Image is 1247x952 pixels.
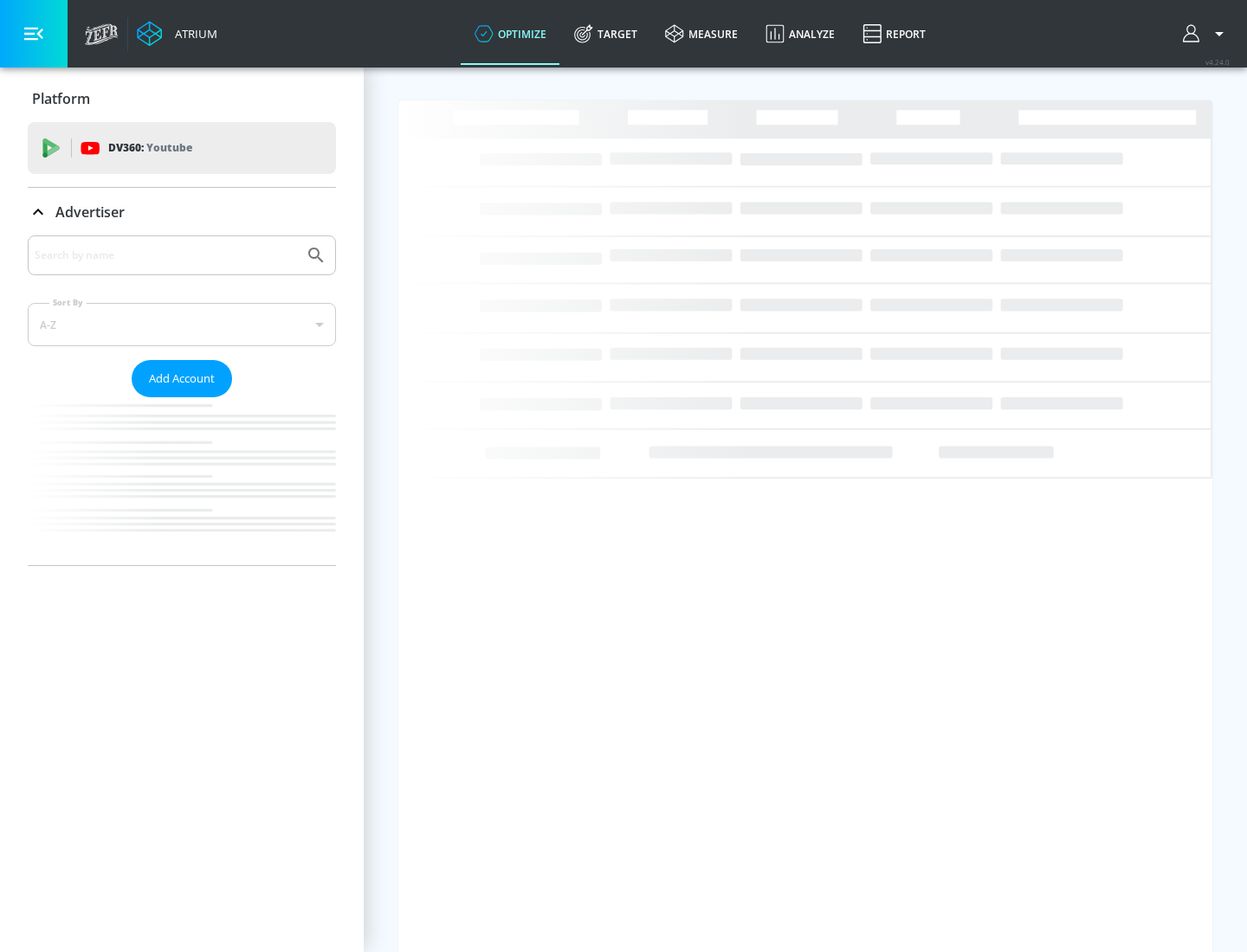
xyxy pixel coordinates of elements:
[28,303,336,346] div: A-Z
[28,397,336,565] nav: list of Advertiser
[32,89,90,108] p: Platform
[461,3,560,65] a: optimize
[28,235,336,565] div: Advertiser
[28,74,336,123] div: Platform
[849,3,940,65] a: Report
[146,138,192,157] p: Youtube
[55,203,125,222] p: Advertiser
[168,26,217,42] div: Atrium
[108,138,192,158] p: DV360:
[49,297,87,308] label: Sort By
[35,244,297,267] input: Search by name
[651,3,752,65] a: measure
[560,3,651,65] a: Target
[132,360,232,397] button: Add Account
[137,21,217,47] a: Atrium
[149,369,215,389] span: Add Account
[752,3,849,65] a: Analyze
[1205,57,1230,67] span: v 4.24.0
[28,188,336,236] div: Advertiser
[28,122,336,174] div: DV360: Youtube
